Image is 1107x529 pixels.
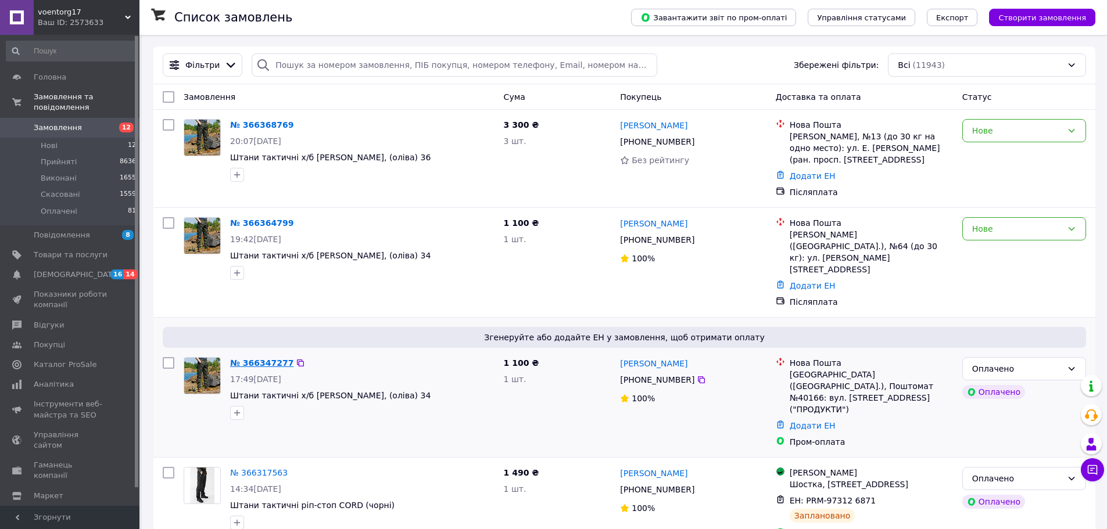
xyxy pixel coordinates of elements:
[167,332,1081,343] span: Згенеруйте або додайте ЕН у замовлення, щоб отримати оплату
[119,123,134,132] span: 12
[110,269,124,279] span: 16
[38,17,139,28] div: Ваш ID: 2573633
[998,13,1086,22] span: Створити замовлення
[640,12,787,23] span: Завантажити звіт по пром-оплаті
[185,59,220,71] span: Фільтри
[618,232,697,248] div: [PHONE_NUMBER]
[34,72,66,82] span: Головна
[790,436,953,448] div: Пром-оплата
[122,230,134,240] span: 8
[620,467,687,479] a: [PERSON_NAME]
[790,119,953,131] div: Нова Пошта
[230,358,293,368] a: № 366347277
[790,296,953,308] div: Післяплата
[790,478,953,490] div: Шостка, [STREET_ADDRESS]
[808,9,915,26] button: Управління статусами
[790,421,836,430] a: Додати ЕН
[790,369,953,415] div: [GEOGRAPHIC_DATA] ([GEOGRAPHIC_DATA].), Поштомат №40166: вул. [STREET_ADDRESS] ("ПРОДУКТИ")
[927,9,978,26] button: Експорт
[34,340,65,350] span: Покупці
[184,119,221,156] a: Фото товару
[34,491,63,501] span: Маркет
[790,186,953,198] div: Післяплата
[790,281,836,290] a: Додати ЕН
[790,357,953,369] div: Нова Пошта
[632,503,655,513] span: 100%
[618,481,697,498] div: [PHONE_NUMBER]
[184,120,220,156] img: Фото товару
[184,467,221,504] a: Фото товару
[34,379,74,390] span: Аналітика
[230,251,431,260] a: Штани тактичні х/б [PERSON_NAME], (оліва) 34
[913,60,945,70] span: (11943)
[124,269,137,279] span: 14
[972,222,1062,235] div: Нове
[618,372,697,388] div: [PHONE_NUMBER]
[790,229,953,275] div: [PERSON_NAME] ([GEOGRAPHIC_DATA].), №64 (до 30 кг): ул. [PERSON_NAME][STREET_ADDRESS]
[184,218,220,254] img: Фото товару
[632,394,655,403] span: 100%
[620,218,687,229] a: [PERSON_NAME]
[184,358,220,394] img: Фото товару
[504,120,539,129] span: 3 300 ₴
[174,10,292,24] h1: Список замовлень
[618,134,697,150] div: [PHONE_NUMBER]
[120,173,136,183] span: 1655
[34,92,139,113] span: Замовлення та повідомлення
[230,136,281,146] span: 20:07[DATE]
[230,153,431,162] a: Штани тактичні х/б [PERSON_NAME], (оліва) 36
[972,124,1062,137] div: Нове
[790,467,953,478] div: [PERSON_NAME]
[790,171,836,181] a: Додати ЕН
[34,123,82,133] span: Замовлення
[962,385,1025,399] div: Оплачено
[230,235,281,244] span: 19:42[DATE]
[34,430,108,451] span: Управління сайтом
[620,358,687,369] a: [PERSON_NAME]
[230,120,293,129] a: № 366368769
[34,289,108,310] span: Показники роботи компанії
[41,173,77,183] span: Виконані
[504,92,525,102] span: Cума
[230,501,395,510] a: Штани тактичні ріп-стоп CORD (чорні)
[41,157,77,167] span: Прийняті
[972,472,1062,485] div: Оплачено
[41,141,58,151] span: Нові
[962,495,1025,509] div: Оплачено
[41,189,80,200] span: Скасовані
[34,230,90,240] span: Повідомлення
[34,359,96,370] span: Каталог ProSale
[184,357,221,394] a: Фото товару
[230,391,431,400] a: Штани тактичні х/б [PERSON_NAME], (оліва) 34
[936,13,969,22] span: Експорт
[790,131,953,165] div: [PERSON_NAME], №13 (до 30 кг на одно место): ул. Е. [PERSON_NAME] (ран. просп. [STREET_ADDRESS]
[632,156,689,165] span: Без рейтингу
[972,362,1062,375] div: Оплачено
[504,218,539,228] span: 1 100 ₴
[817,13,906,22] span: Управління статусами
[128,206,136,217] span: 81
[34,320,64,330] span: Відгуки
[41,206,77,217] span: Оплачені
[34,250,108,260] span: Товари та послуги
[252,53,657,77] input: Пошук за номером замовлення, ПІБ покупця, номером телефону, Email, номером накладної
[790,496,876,505] span: ЕН: PRM-97312 6871
[794,59,879,71] span: Збережені фільтри:
[34,399,108,420] span: Інструменти веб-майстра та SEO
[120,157,136,167] span: 8636
[504,235,526,244] span: 1 шт.
[977,12,1095,21] a: Створити замовлення
[620,120,687,131] a: [PERSON_NAME]
[184,92,235,102] span: Замовлення
[230,484,281,494] span: 14:34[DATE]
[776,92,861,102] span: Доставка та оплата
[184,217,221,254] a: Фото товару
[128,141,136,151] span: 12
[34,460,108,481] span: Гаманець компанії
[1081,458,1104,481] button: Чат з покупцем
[230,218,293,228] a: № 366364799
[230,468,288,477] a: № 366317563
